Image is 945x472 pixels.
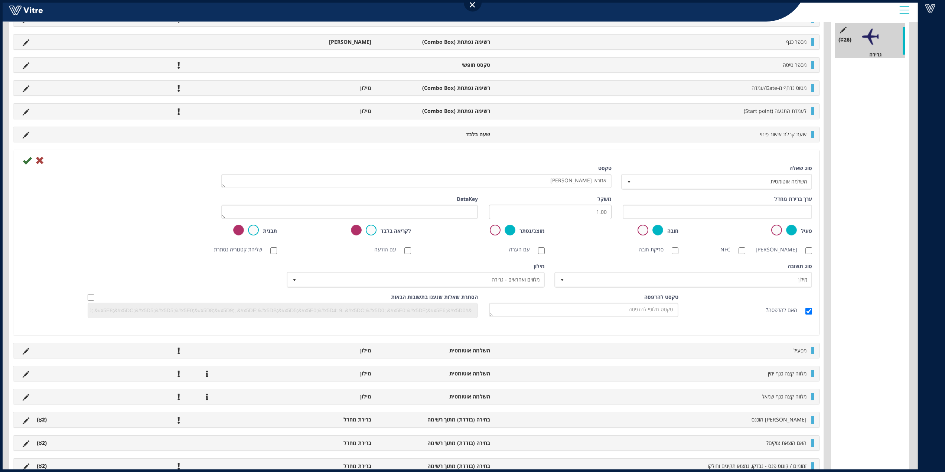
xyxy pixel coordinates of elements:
li: מילון [256,107,375,115]
label: מוצג/נסתר [519,227,545,235]
input: שליחת קטגוריה נסתרת [270,247,277,254]
li: ברירת מחדל [256,439,375,447]
textarea: אחראי [PERSON_NAME] [221,174,612,188]
span: select [622,175,636,188]
label: לקריאה בלבד [381,227,411,235]
label: פעיל [801,227,812,235]
li: השלמה אוטומטית [375,370,494,377]
span: שעת קבלת אישור פינוי [760,131,806,138]
input: Hide question based on answer [88,294,94,301]
li: מילון [256,370,375,377]
span: מלווה קצה כנף ימין [768,370,806,377]
label: משקל [597,195,612,203]
label: הסתרת שאלות שנענו בתשובות הבאות [391,293,478,301]
span: מפעיל [794,347,806,354]
input: סריקת חובה [672,247,678,254]
li: (2 ) [33,462,50,470]
li: בחירה (בודדת) מתוך רשימה [375,462,494,470]
input: [PERSON_NAME] [805,247,812,254]
li: מילון [256,347,375,354]
span: מילון [568,273,811,286]
label: עם הודעה [374,246,404,253]
span: זמזמים / קונוס פנס - נבדקו, נמצאו תקינים וחולקו [708,462,806,469]
input: עם הערה [538,247,545,254]
li: טקסט חופשי [375,61,494,69]
li: השלמה אוטומטית [375,347,494,354]
li: רשימה נפתחת (Combo Box) [375,84,494,92]
input: NFC [739,247,745,254]
input: עם הודעה [404,247,411,254]
label: מילון [534,263,545,270]
li: ברירת מחדל [256,462,375,470]
span: [PERSON_NAME] הוכנס [752,416,806,423]
li: השלמה אוטומטית [375,393,494,400]
li: ברירת מחדל [256,416,375,423]
label: תבנית [263,227,277,235]
li: [PERSON_NAME] [256,38,375,46]
span: מספר טיסה [783,61,806,68]
span: האם הוצאת צוקים? [766,439,806,446]
span: select [555,273,569,286]
label: עם הערה [509,246,537,253]
span: לעמדת התנעה (Start point) [744,107,806,114]
label: טקסט [598,165,612,172]
label: האם להדפסה? [766,306,805,314]
li: רשימה נפתחת (Combo Box) [375,38,494,46]
label: חובה [667,227,678,235]
label: סוג תשובה [788,263,812,270]
span: מספר כנף [786,38,806,45]
label: סריקת חובה [639,246,671,253]
span: מלווים ואחראים - גרירה [301,273,544,286]
span: השלמה אוטומטית [635,175,811,188]
span: select [288,273,301,286]
div: גרירה [840,51,905,58]
li: (2 ) [33,439,50,447]
label: סוג שאלה [789,165,812,172]
input: &#x5DC;&#x5D3;&#x5D5;&#x5D2;&#x5DE;&#x5D4;: &#x5DC;&#x5D0; &#x5E8;&#x5DC;&#x5D5;&#x5D5;&#x5E0;&#x... [88,305,474,316]
input: האם להדפסה? [805,308,812,315]
label: ערך ברירת מחדל [774,195,812,203]
li: מילון [256,393,375,400]
li: רשימה נפתחת (Combo Box) [375,107,494,115]
label: NFC [720,246,738,253]
span: (26 ) [838,36,851,43]
label: טקסט להדפסה [644,293,678,301]
span: מטוס נדחף מ-Gate/עמדה [752,84,806,91]
li: בחירה (בודדת) מתוך רשימה [375,416,494,423]
li: שעה בלבד [375,131,494,138]
span: צי מטוס [791,15,806,22]
span: מלווה קצה כנף שמאל [762,393,806,400]
li: בחירה (בודדת) מתוך רשימה [375,439,494,447]
li: מילון [256,84,375,92]
label: שליחת קטגוריה נסתרת [214,246,270,253]
li: (2 ) [33,416,50,423]
label: [PERSON_NAME] [756,246,805,253]
label: DataKey [457,195,478,203]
